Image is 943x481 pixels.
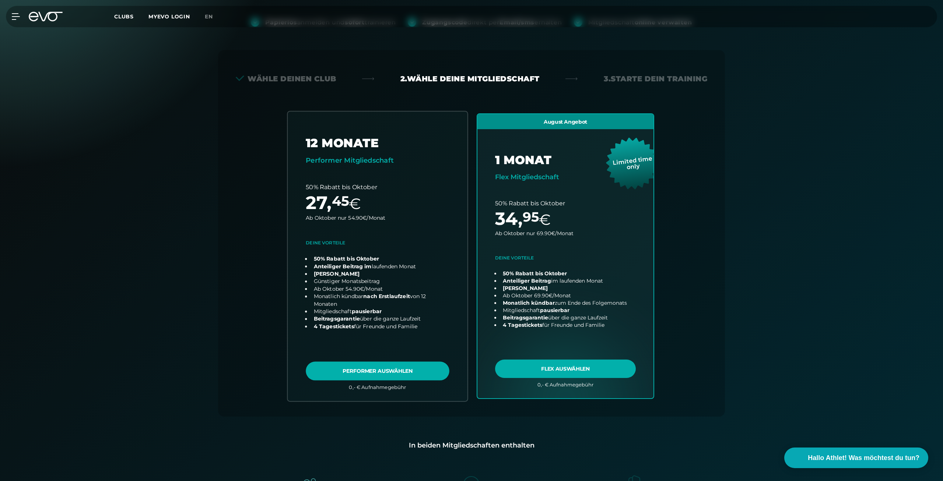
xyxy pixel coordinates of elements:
[477,114,653,398] a: choose plan
[288,112,467,401] a: choose plan
[236,74,336,84] div: Wähle deinen Club
[148,13,190,20] a: MYEVO LOGIN
[205,13,213,20] span: en
[114,13,134,20] span: Clubs
[114,13,148,20] a: Clubs
[604,74,707,84] div: 3. Starte dein Training
[230,440,713,450] div: In beiden Mitgliedschaften enthalten
[808,453,919,463] span: Hallo Athlet! Was möchtest du tun?
[400,74,540,84] div: 2. Wähle deine Mitgliedschaft
[784,448,928,468] button: Hallo Athlet! Was möchtest du tun?
[205,13,222,21] a: en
